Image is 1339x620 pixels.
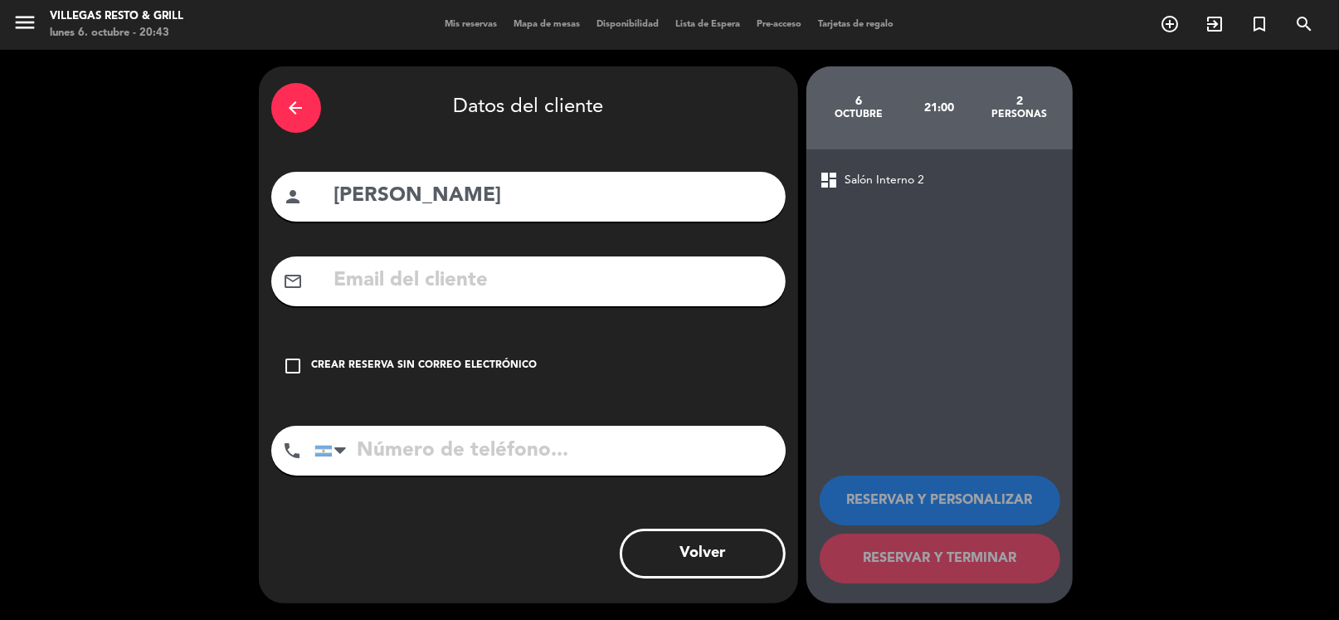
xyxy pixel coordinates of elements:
[620,529,786,579] button: Volver
[315,427,353,475] div: Argentina: +54
[1160,14,1180,34] i: add_circle_outline
[506,20,589,29] span: Mapa de mesas
[668,20,749,29] span: Lista de Espera
[979,95,1059,108] div: 2
[820,534,1060,583] button: RESERVAR Y TERMINAR
[819,108,899,121] div: octubre
[589,20,668,29] span: Disponibilidad
[1294,14,1314,34] i: search
[811,20,903,29] span: Tarjetas de regalo
[437,20,506,29] span: Mis reservas
[979,108,1059,121] div: personas
[284,356,304,376] i: check_box_outline_blank
[286,98,306,118] i: arrow_back
[820,170,840,190] span: dashboard
[1249,14,1269,34] i: turned_in_not
[314,426,786,476] input: Número de teléfono...
[50,8,183,25] div: Villegas Resto & Grill
[271,79,786,137] div: Datos del cliente
[284,187,304,207] i: person
[898,79,979,137] div: 21:00
[50,25,183,41] div: lunes 6. octubre - 20:43
[820,476,1060,525] button: RESERVAR Y PERSONALIZAR
[283,441,303,461] i: phone
[12,10,37,35] i: menu
[749,20,811,29] span: Pre-acceso
[12,10,37,41] button: menu
[845,171,925,190] span: Salón Interno 2
[819,95,899,108] div: 6
[1205,14,1225,34] i: exit_to_app
[284,271,304,291] i: mail_outline
[333,264,773,298] input: Email del cliente
[312,358,538,374] div: Crear reserva sin correo electrónico
[333,179,773,213] input: Nombre del cliente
